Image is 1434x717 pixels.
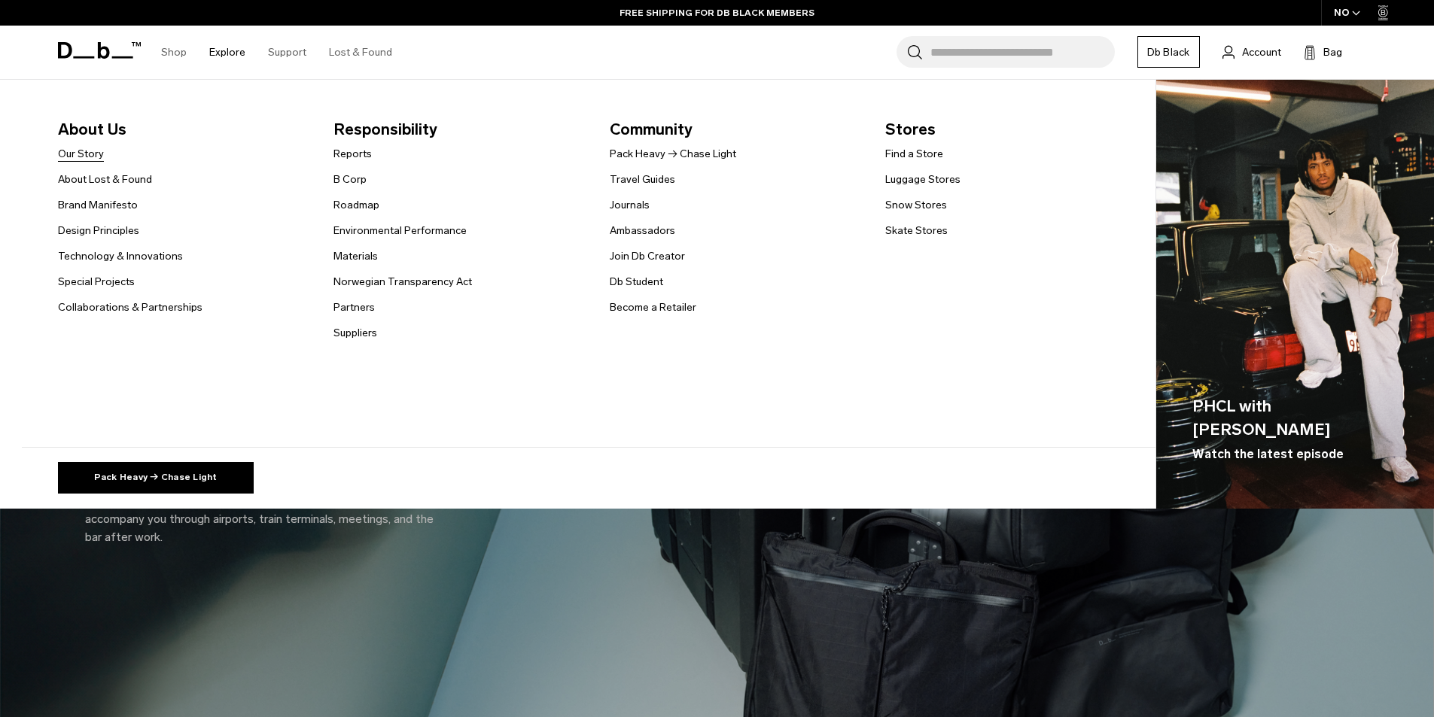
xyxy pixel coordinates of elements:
span: Responsibility [333,117,586,141]
a: Support [268,26,306,79]
a: Db Black [1137,36,1200,68]
a: Technology & Innovations [58,248,183,264]
a: Journals [610,197,650,213]
a: B Corp [333,172,367,187]
a: Environmental Performance [333,223,467,238]
nav: Main Navigation [150,26,403,79]
a: Pack Heavy → Chase Light [58,462,254,494]
a: Roadmap [333,197,379,213]
a: Shop [161,26,187,79]
span: PHCL with [PERSON_NAME] [1192,394,1399,442]
a: Explore [209,26,245,79]
a: Our Story [58,146,104,162]
a: Ambassadors [610,223,675,238]
a: Db Student [610,274,663,290]
a: Special Projects [58,274,135,290]
span: About Us [58,117,310,141]
a: Skate Stores [885,223,948,238]
a: Design Principles [58,223,139,238]
a: Join Db Creator [610,248,685,264]
a: Partners [333,299,375,315]
a: FREE SHIPPING FOR DB BLACK MEMBERS [620,6,814,20]
a: Brand Manifesto [58,197,138,213]
span: Watch the latest episode [1192,445,1344,463]
a: Become a Retailer [610,299,696,315]
span: Bag [1323,44,1342,60]
a: Pack Heavy → Chase Light [610,146,736,162]
a: Travel Guides [610,172,675,187]
span: Stores [885,117,1137,141]
a: Account [1222,43,1281,61]
a: Norwegian Transparency Act [333,274,472,290]
a: About Lost & Found [58,172,152,187]
a: Lost & Found [329,26,392,79]
a: Collaborations & Partnerships [58,299,202,315]
a: Suppliers [333,325,377,341]
a: Luggage Stores [885,172,961,187]
a: Materials [333,248,378,264]
a: Reports [333,146,372,162]
a: Find a Store [885,146,943,162]
span: Account [1242,44,1281,60]
a: Snow Stores [885,197,947,213]
button: Bag [1304,43,1342,61]
span: Community [610,117,862,141]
